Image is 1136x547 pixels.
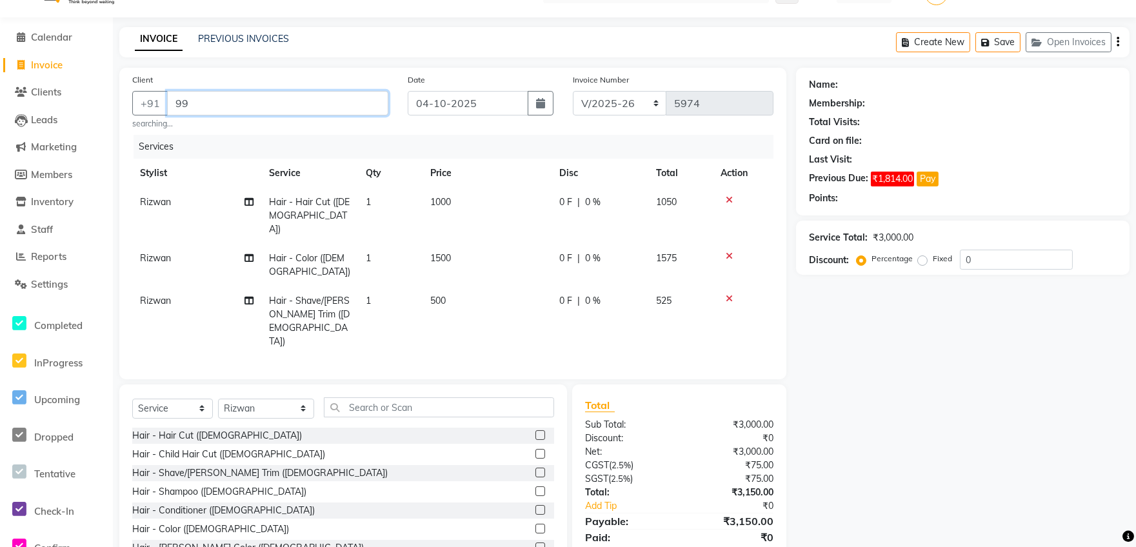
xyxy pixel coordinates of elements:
[358,159,423,188] th: Qty
[31,59,63,71] span: Invoice
[430,196,451,208] span: 1000
[31,86,61,98] span: Clients
[872,253,913,264] label: Percentage
[656,252,677,264] span: 1575
[975,32,1021,52] button: Save
[261,159,358,188] th: Service
[31,250,66,263] span: Reports
[3,30,110,45] a: Calendar
[575,530,679,545] div: Paid:
[575,445,679,459] div: Net:
[132,91,168,115] button: +91
[809,172,868,186] div: Previous Due:
[132,118,388,130] small: searching...
[809,192,838,205] div: Points:
[656,295,672,306] span: 525
[132,522,289,536] div: Hair - Color ([DEMOGRAPHIC_DATA])
[917,172,939,186] button: Pay
[324,397,555,417] input: Search or Scan
[31,31,72,43] span: Calendar
[34,468,75,480] span: Tentative
[585,473,608,484] span: SGST
[575,513,679,529] div: Payable:
[575,472,679,486] div: ( )
[809,78,838,92] div: Name:
[577,294,580,308] span: |
[132,466,388,480] div: Hair - Shave/[PERSON_NAME] Trim ([DEMOGRAPHIC_DATA])
[132,429,302,443] div: Hair - Hair Cut ([DEMOGRAPHIC_DATA])
[656,196,677,208] span: 1050
[575,418,679,432] div: Sub Total:
[679,486,783,499] div: ₹3,150.00
[430,295,446,306] span: 500
[140,196,171,208] span: Rizwan
[611,473,630,484] span: 2.5%
[366,196,371,208] span: 1
[933,253,952,264] label: Fixed
[269,252,350,277] span: Hair - Color ([DEMOGRAPHIC_DATA])
[34,357,83,369] span: InProgress
[679,513,783,529] div: ₹3,150.00
[140,295,171,306] span: Rizwan
[809,231,868,244] div: Service Total:
[366,252,371,264] span: 1
[3,195,110,210] a: Inventory
[585,252,601,265] span: 0 %
[132,74,153,86] label: Client
[269,196,350,235] span: Hair - Hair Cut ([DEMOGRAPHIC_DATA])
[132,504,315,517] div: Hair - Conditioner ([DEMOGRAPHIC_DATA])
[1026,32,1111,52] button: Open Invoices
[167,91,388,115] input: Search by Name/Mobile/Email/Code
[697,499,783,513] div: ₹0
[585,294,601,308] span: 0 %
[575,432,679,445] div: Discount:
[809,134,862,148] div: Card on file:
[423,159,552,188] th: Price
[648,159,713,188] th: Total
[31,278,68,290] span: Settings
[575,486,679,499] div: Total:
[31,223,53,235] span: Staff
[132,448,325,461] div: Hair - Child Hair Cut ([DEMOGRAPHIC_DATA])
[3,140,110,155] a: Marketing
[269,295,350,347] span: Hair - Shave/[PERSON_NAME] Trim ([DEMOGRAPHIC_DATA])
[31,114,57,126] span: Leads
[575,459,679,472] div: ( )
[809,153,852,166] div: Last Visit:
[713,159,773,188] th: Action
[31,141,77,153] span: Marketing
[679,459,783,472] div: ₹75.00
[134,135,783,159] div: Services
[679,530,783,545] div: ₹0
[3,277,110,292] a: Settings
[871,172,914,186] span: ₹1,814.00
[679,445,783,459] div: ₹3,000.00
[132,159,261,188] th: Stylist
[809,115,860,129] div: Total Visits:
[559,195,572,209] span: 0 F
[679,472,783,486] div: ₹75.00
[809,254,849,267] div: Discount:
[132,485,306,499] div: Hair - Shampoo ([DEMOGRAPHIC_DATA])
[31,195,74,208] span: Inventory
[135,28,183,51] a: INVOICE
[559,294,572,308] span: 0 F
[873,231,913,244] div: ₹3,000.00
[585,195,601,209] span: 0 %
[575,499,697,513] a: Add Tip
[585,399,615,412] span: Total
[612,460,631,470] span: 2.5%
[430,252,451,264] span: 1500
[3,223,110,237] a: Staff
[31,168,72,181] span: Members
[577,195,580,209] span: |
[198,33,289,45] a: PREVIOUS INVOICES
[552,159,648,188] th: Disc
[3,250,110,264] a: Reports
[577,252,580,265] span: |
[573,74,629,86] label: Invoice Number
[3,85,110,100] a: Clients
[679,418,783,432] div: ₹3,000.00
[366,295,371,306] span: 1
[3,113,110,128] a: Leads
